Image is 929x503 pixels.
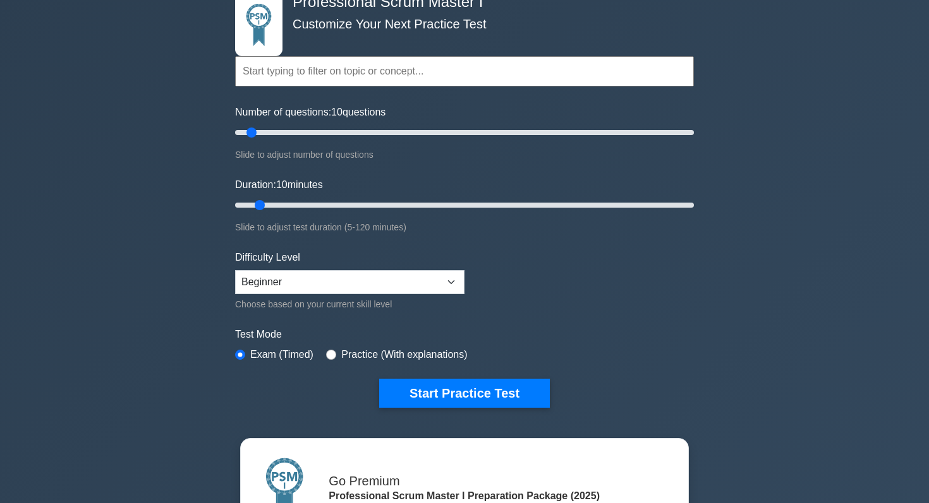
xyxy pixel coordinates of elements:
[235,56,694,86] input: Start typing to filter on topic or concept...
[235,147,694,162] div: Slide to adjust number of questions
[235,177,323,192] label: Duration: minutes
[235,220,694,235] div: Slide to adjust test duration (5-120 minutes)
[276,179,288,190] span: 10
[235,327,694,342] label: Test Mode
[250,347,313,362] label: Exam (Timed)
[235,297,464,312] div: Choose based on your current skill level
[235,250,300,265] label: Difficulty Level
[379,379,550,408] button: Start Practice Test
[235,105,386,120] label: Number of questions: questions
[341,347,467,362] label: Practice (With explanations)
[331,107,343,117] span: 10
